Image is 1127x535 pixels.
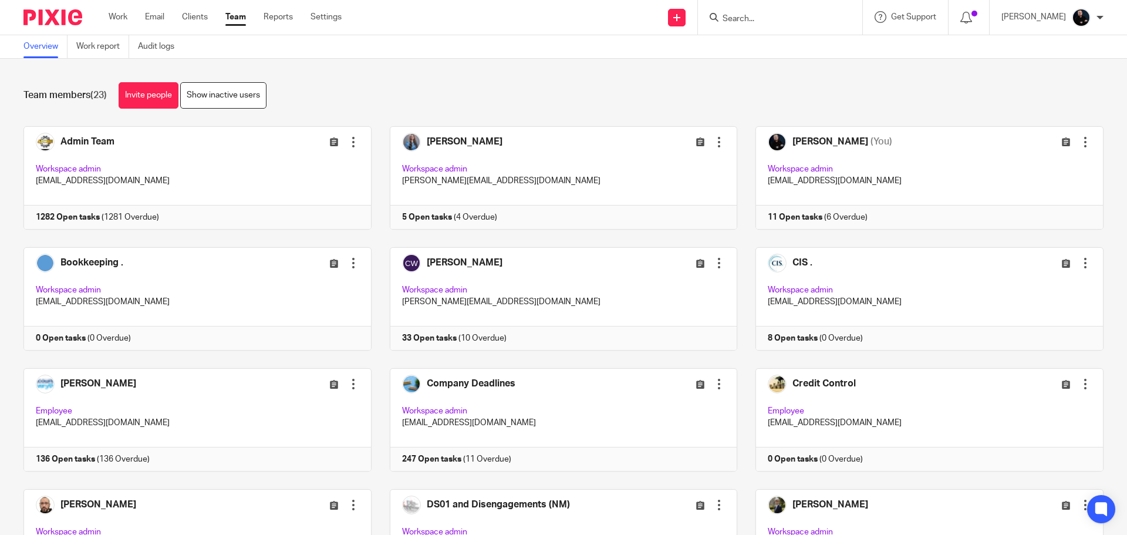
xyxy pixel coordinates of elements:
[225,11,246,23] a: Team
[119,82,178,109] a: Invite people
[1072,8,1091,27] img: Headshots%20accounting4everything_Poppy%20Jakes%20Photography-2203.jpg
[109,11,127,23] a: Work
[264,11,293,23] a: Reports
[311,11,342,23] a: Settings
[1001,11,1066,23] p: [PERSON_NAME]
[891,13,936,21] span: Get Support
[23,9,82,25] img: Pixie
[23,89,107,102] h1: Team members
[76,35,129,58] a: Work report
[90,90,107,100] span: (23)
[721,14,827,25] input: Search
[182,11,208,23] a: Clients
[23,35,68,58] a: Overview
[180,82,266,109] a: Show inactive users
[138,35,183,58] a: Audit logs
[145,11,164,23] a: Email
